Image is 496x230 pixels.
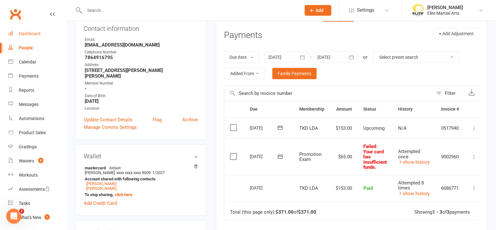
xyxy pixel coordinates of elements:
span: Settings [357,3,374,17]
strong: $371.00 [298,209,316,215]
a: People [8,41,66,55]
div: Filter [445,90,456,97]
a: Manage Comms Settings [84,123,137,131]
a: Flag [153,116,162,123]
a: [PERSON_NAME] [86,186,116,191]
div: Elite Martial Arts [427,10,463,16]
strong: [DATE] [85,98,198,104]
span: 2 [19,209,24,214]
a: Dashboard [8,27,66,41]
a: Product Sales [8,126,66,140]
div: Total (this page only): of [230,210,316,215]
div: [DATE] [250,123,279,133]
span: Paid [363,185,373,191]
input: Search... [83,6,296,15]
a: Reports [8,83,66,97]
td: 6086771 [435,175,465,201]
span: xxxx xxxx xxxx 9009 [116,170,151,175]
h3: Wallet [84,153,198,160]
img: thumb_image1508806937.png [412,4,424,17]
a: show history [398,191,430,196]
span: 1/2027 [152,170,165,175]
th: History [392,101,435,117]
div: Address [85,62,198,68]
span: Attempted 8 times [398,180,424,191]
strong: 3 [447,209,450,215]
h3: Contact information [84,23,198,32]
th: Membership [294,101,330,117]
div: Assessments [19,187,50,192]
div: Product Sales [19,130,46,135]
div: Member Number [85,80,198,86]
td: 9002960 [435,139,465,175]
a: Update Contact Details [84,116,132,123]
a: Automations [8,112,66,126]
div: Showing of payments [414,210,470,215]
div: Automations [19,116,44,121]
div: Date of Birth [85,93,198,99]
div: Tasks [19,201,30,206]
td: $153.00 [330,118,358,139]
button: Added From [224,68,265,79]
a: Gradings [8,140,66,154]
button: Add [305,5,331,16]
div: Calendar [19,59,36,64]
span: Promotion Exam [299,151,322,162]
a: Family Payments [272,68,317,79]
span: Attempted once [398,149,420,160]
span: : Your card has insufficient funds. [363,144,387,170]
span: N/A [398,125,407,131]
span: 8 [38,158,43,163]
strong: [STREET_ADDRESS][PERSON_NAME][PERSON_NAME] [85,68,198,79]
div: [PERSON_NAME] [427,5,463,10]
button: Due date [224,52,259,63]
a: [PERSON_NAME] [86,181,116,186]
button: Filter [433,86,464,101]
a: Tasks [8,196,66,211]
th: Invoice # [435,101,465,117]
strong: 7864916795 [85,55,198,60]
strong: To stop sharing, [85,192,195,197]
strong: Account shared with following contacts [85,177,195,181]
div: Gradings [19,144,37,149]
div: Messages [19,102,39,107]
a: What's New1 [8,211,66,225]
li: [PERSON_NAME] [84,164,198,198]
span: Failed [363,144,387,170]
a: Archive [182,116,198,123]
strong: 1 - 3 [432,209,442,215]
div: [DATE] [250,151,279,161]
h3: Payments [224,30,262,40]
strong: - [85,86,198,91]
a: Calendar [8,55,66,69]
th: Due [244,101,294,117]
td: $153.00 [330,175,358,201]
span: Add [316,8,323,13]
span: Upcoming [363,125,385,131]
a: Payments [8,69,66,83]
td: $65.00 [330,139,358,175]
div: Cellphone Number [85,49,198,55]
td: 0517940 [435,118,465,139]
th: Status [358,101,392,117]
a: Assessments [8,182,66,196]
div: People [19,45,33,50]
span: TKD LDA [299,125,318,131]
a: Waivers 8 [8,154,66,168]
a: click here [115,192,132,197]
span: default [107,165,123,170]
input: Search by invoice number [224,86,433,101]
div: Location [85,106,198,112]
div: Waivers [19,158,34,163]
a: Messages [8,97,66,112]
div: Payments [19,74,39,79]
span: TKD LDA [299,185,318,191]
button: + Add Adjustment [434,28,479,39]
div: Dashboard [19,31,40,36]
div: What's New [19,215,41,220]
span: 1 [45,214,50,220]
div: Email [85,37,198,43]
div: or [363,53,367,61]
strong: mastercard [85,165,195,170]
a: Add Credit Card [84,200,117,207]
